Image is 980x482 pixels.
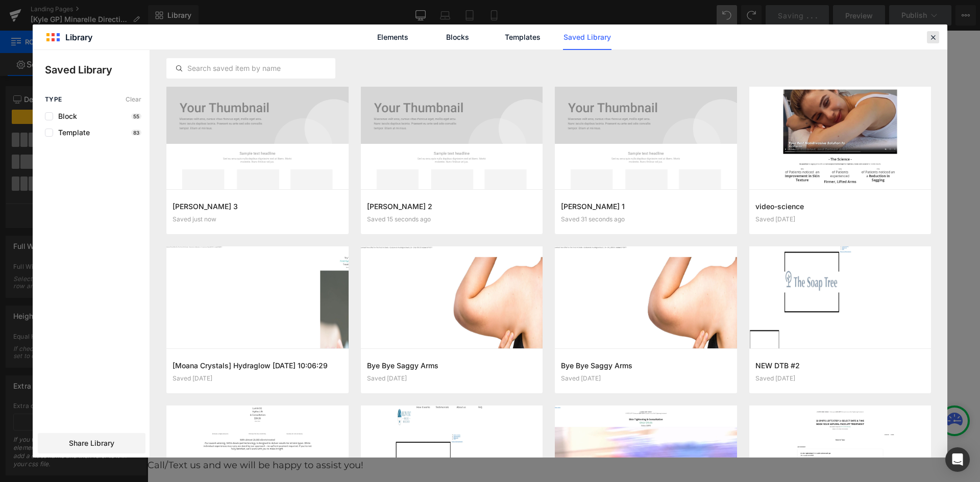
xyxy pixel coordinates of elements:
h3: [PERSON_NAME] 1 [561,201,731,212]
div: Open Intercom Messenger [945,447,970,472]
h3: [PERSON_NAME] 3 [173,201,342,212]
span: Type [45,96,62,103]
h3: Bye Bye Saggy Arms [367,360,537,371]
span: Share Library [69,438,114,448]
a: Elements [369,24,417,50]
span: Template [53,129,90,137]
div: Saved 31 seconds ago [561,216,731,223]
h3: [PERSON_NAME] 2 [367,201,537,212]
p: 83 [131,130,141,136]
div: Saved [DATE] [561,375,731,382]
div: Saved [DATE] [173,375,342,382]
p: 55 [131,113,141,119]
input: Search saved item by name [167,62,335,74]
strong: PARKING [122,377,182,392]
h3: Bye Bye Saggy Arms [561,360,731,371]
span: Clear [126,96,141,103]
div: Saved [DATE] [755,375,925,382]
h3: NEW DTB #2 [755,360,925,371]
a: Blocks [433,24,482,50]
div: Saved [DATE] [755,216,925,223]
div: Saved [DATE] [367,375,537,382]
div: Saved 15 seconds ago [367,216,537,223]
a: Templates [498,24,547,50]
p: Saved Library [45,62,150,78]
a: Saved Library [563,24,611,50]
h3: video-science [755,201,925,212]
div: Saved just now [173,216,342,223]
h3: [Moana Crystals] Hydraglow [DATE] 10:06:29 [173,360,342,371]
strong: DIRECTIONS [421,377,500,392]
span: Block [53,112,77,120]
